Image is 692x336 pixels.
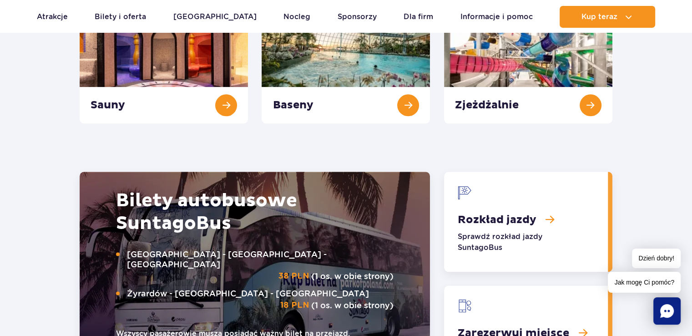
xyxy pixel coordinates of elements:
a: Sauny [80,19,248,123]
a: Sponsorzy [338,6,377,28]
a: Atrakcje [37,6,68,28]
strong: 18 PLN [280,300,309,311]
span: Żyrardów - [GEOGRAPHIC_DATA] - [GEOGRAPHIC_DATA] [127,289,394,299]
p: (1 os. w obie strony) [116,249,394,281]
a: Informacje i pomoc [460,6,533,28]
a: Zjeżdżalnie [444,19,612,123]
a: Rozkład jazdy [444,172,608,272]
button: Kup teraz [560,6,655,28]
span: Suntago [116,212,196,235]
span: Dzień dobry! [632,249,681,268]
span: [GEOGRAPHIC_DATA] - [GEOGRAPHIC_DATA] - [GEOGRAPHIC_DATA] [127,249,394,270]
a: Dla firm [404,6,433,28]
a: [GEOGRAPHIC_DATA] [173,6,257,28]
div: Chat [653,297,681,325]
p: (1 os. w obie strony) [116,289,394,311]
span: Kup teraz [581,13,617,21]
a: Bilety i oferta [95,6,146,28]
h2: Bilety autobusowe Bus [116,189,394,235]
a: Baseny [262,19,430,123]
strong: 38 PLN [278,271,309,281]
a: Nocleg [283,6,310,28]
span: Jak mogę Ci pomóc? [608,272,681,293]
